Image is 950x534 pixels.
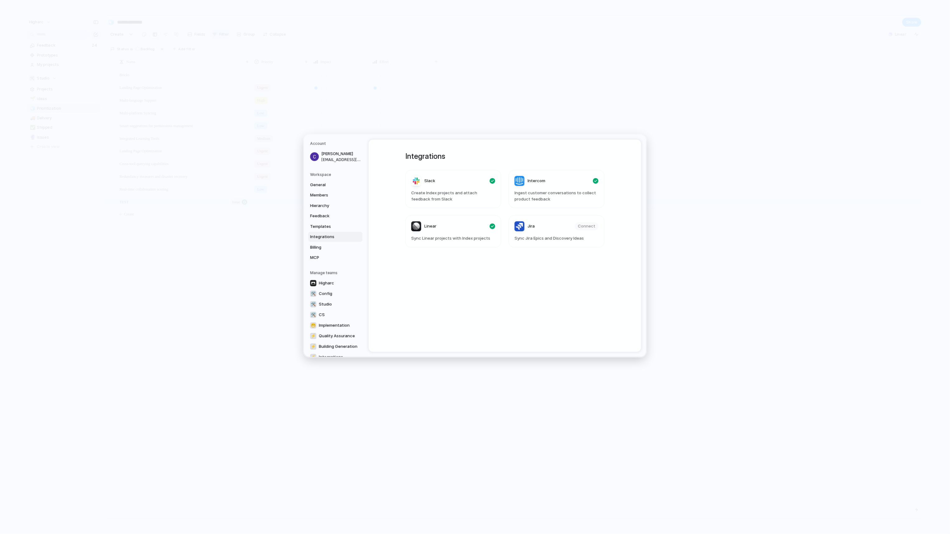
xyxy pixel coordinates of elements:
[310,172,362,177] h5: Workspace
[528,223,535,229] span: Jira
[308,200,362,210] a: Hierarchy
[515,190,598,202] span: Ingest customer conversations to collect product feedback
[321,157,361,162] span: [EMAIL_ADDRESS][DOMAIN_NAME]
[321,151,361,157] span: [PERSON_NAME]
[310,301,316,307] div: 🛠️
[515,235,598,242] span: Sync Jira Epics and Discovery Ideas
[308,242,362,252] a: Billing
[310,192,350,198] span: Members
[308,352,362,362] a: ⚡Integrations
[528,178,545,184] span: Intercom
[319,354,343,360] span: Integrations
[424,178,435,184] span: Slack
[310,290,316,297] div: 🛠️
[308,320,362,330] a: 😁Implementation
[319,312,325,318] span: CS
[308,299,362,309] a: 🛠️Studio
[310,141,362,146] h5: Account
[308,253,362,263] a: MCP
[319,291,332,297] span: Config
[308,221,362,231] a: Templates
[310,255,350,261] span: MCP
[310,182,350,188] span: General
[405,151,604,162] h1: Integrations
[308,331,362,341] a: ⚡Quality Assurance
[310,343,316,349] div: ⚡
[310,213,350,219] span: Feedback
[310,270,362,275] h5: Manage teams
[310,234,350,240] span: Integrations
[319,343,357,350] span: Building Generation
[308,190,362,200] a: Members
[310,223,350,229] span: Templates
[308,211,362,221] a: Feedback
[308,180,362,190] a: General
[308,278,362,288] a: Higharc
[319,301,332,307] span: Studio
[308,149,362,164] a: [PERSON_NAME][EMAIL_ADDRESS][DOMAIN_NAME]
[310,333,316,339] div: ⚡
[308,341,362,351] a: ⚡Building Generation
[310,202,350,209] span: Hierarchy
[308,288,362,298] a: 🛠️Config
[411,190,495,202] span: Create Index projects and attach feedback from Slack
[310,354,316,360] div: ⚡
[310,311,316,318] div: 🛠️
[310,244,350,250] span: Billing
[308,232,362,242] a: Integrations
[310,322,316,328] div: 😁
[319,333,355,339] span: Quality Assurance
[424,223,436,229] span: Linear
[411,235,495,242] span: Sync Linear projects with Index projects
[319,322,350,329] span: Implementation
[308,310,362,320] a: 🛠️CS
[319,280,334,286] span: Higharc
